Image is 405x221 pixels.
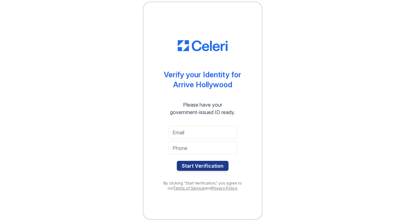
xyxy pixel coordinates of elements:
[156,181,249,191] div: By clicking "Start Verification," you agree to our and
[164,70,241,90] div: Verify your Identity for Arrive Hollywood
[177,161,228,171] button: Start Verification
[178,40,228,51] img: CE_Logo_Blue-a8612792a0a2168367f1c8372b55b34899dd931a85d93a1a3d3e32e68fde9ad4.png
[212,186,238,190] a: Privacy Policy.
[168,126,237,139] input: Email
[168,142,237,155] input: Phone
[159,101,246,116] div: Please have your government-issued ID ready.
[173,186,205,190] a: Terms of Service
